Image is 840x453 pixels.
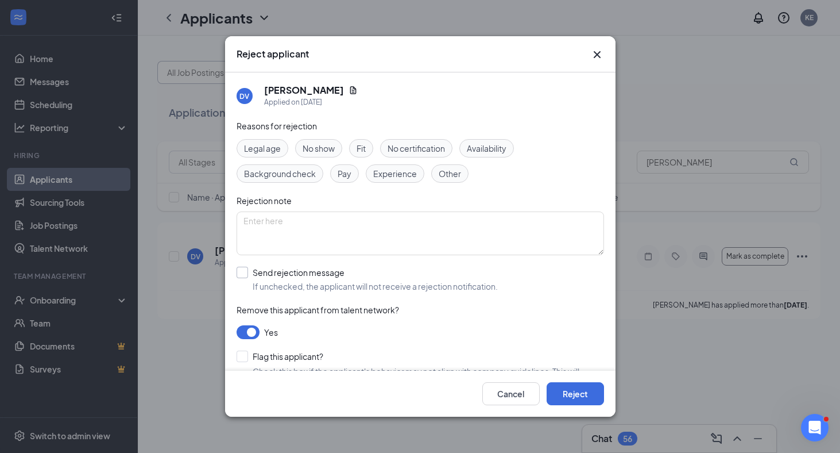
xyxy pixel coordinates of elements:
span: Yes [264,325,278,339]
h5: [PERSON_NAME] [264,84,344,97]
span: Availability [467,142,506,155]
span: Rejection note [237,195,292,206]
button: Close [590,48,604,62]
span: Pay [338,167,351,180]
iframe: Intercom live chat [801,414,829,442]
svg: Document [349,86,358,95]
span: Other [439,167,461,180]
h3: Reject applicant [237,48,309,60]
span: Remove this applicant from talent network? [237,305,399,315]
span: Legal age [244,142,281,155]
div: DV [239,91,249,101]
span: Background check [244,167,316,180]
div: Applied on [DATE] [264,97,358,108]
span: Check this box if the applicant's behavior may not align with company guidelines. This will autom... [253,366,579,389]
span: No certification [388,142,445,155]
svg: Cross [590,48,604,62]
button: Cancel [482,382,540,405]
span: No show [303,142,335,155]
span: Experience [373,167,417,180]
span: Reasons for rejection [237,121,317,131]
span: Fit [357,142,366,155]
button: Reject [547,382,604,405]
